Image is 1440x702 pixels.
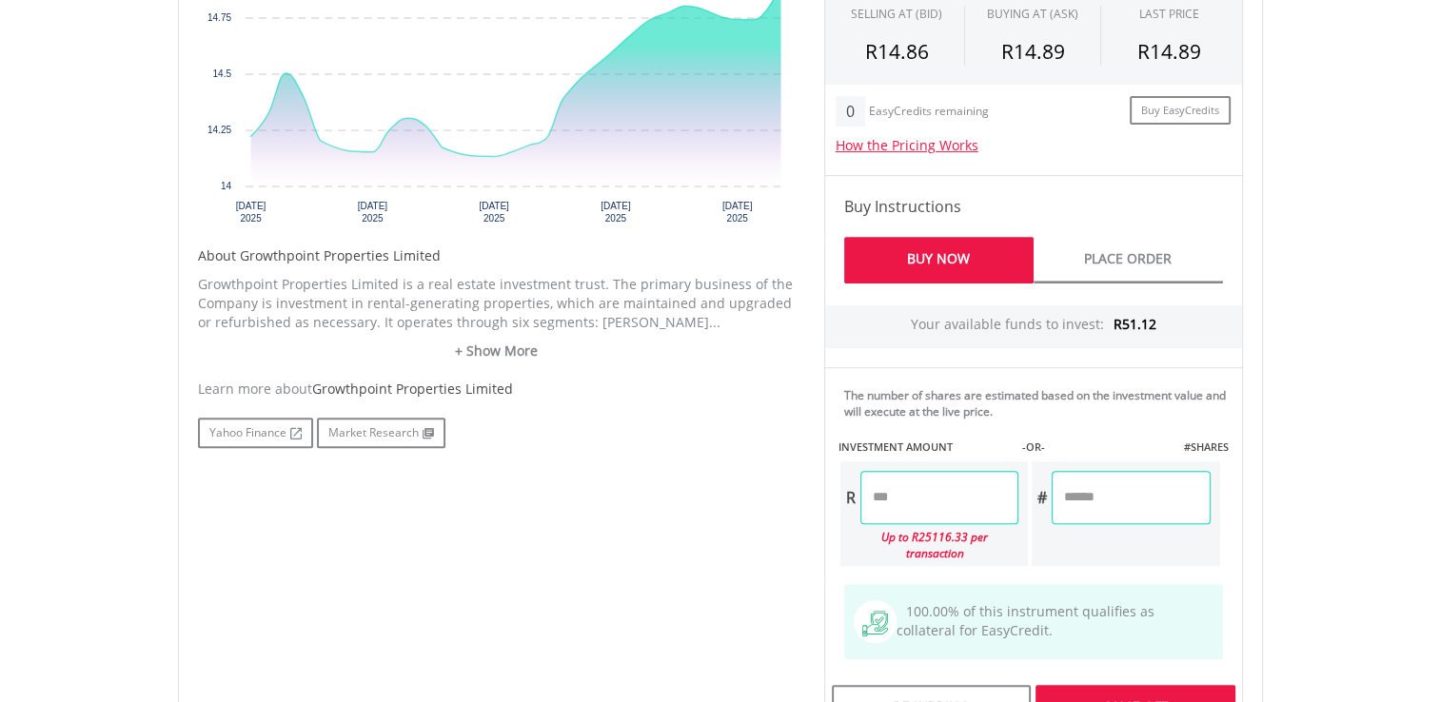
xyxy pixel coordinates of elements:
[1000,38,1064,65] span: R14.89
[987,6,1078,22] span: BUYING AT (ASK)
[851,6,942,22] div: SELLING AT (BID)
[220,181,231,191] text: 14
[865,38,929,65] span: R14.86
[212,68,231,79] text: 14.5
[1183,439,1228,455] label: #SHARES
[198,275,796,332] p: Growthpoint Properties Limited is a real estate investment trust. The primary business of the Com...
[357,201,387,224] text: [DATE] 2025
[836,96,865,127] div: 0
[207,12,230,23] text: 14.75
[207,125,230,135] text: 14.25
[1114,315,1156,333] span: R51.12
[862,611,888,636] img: collateral-qualifying-green.svg
[825,305,1242,348] div: Your available funds to invest:
[1130,96,1231,126] a: Buy EasyCredits
[840,524,1019,566] div: Up to R25116.33 per transaction
[235,201,266,224] text: [DATE] 2025
[1137,38,1201,65] span: R14.89
[198,380,796,399] div: Learn more about
[198,246,796,265] h5: About Growthpoint Properties Limited
[1034,237,1223,283] a: Place Order
[844,387,1234,419] div: The number of shares are estimated based on the investment value and will execute at the live price.
[601,201,631,224] text: [DATE] 2025
[869,105,989,121] div: EasyCredits remaining
[844,237,1034,283] a: Buy Now
[312,380,513,398] span: Growthpoint Properties Limited
[840,471,860,524] div: R
[1032,471,1052,524] div: #
[1021,439,1044,455] label: -OR-
[897,602,1154,639] span: 100.00% of this instrument qualifies as collateral for EasyCredit.
[838,439,953,455] label: INVESTMENT AMOUNT
[198,341,796,361] a: + Show More
[198,418,313,448] a: Yahoo Finance
[844,195,1223,218] h4: Buy Instructions
[721,201,752,224] text: [DATE] 2025
[317,418,445,448] a: Market Research
[479,201,509,224] text: [DATE] 2025
[836,136,978,154] a: How the Pricing Works
[1139,6,1199,22] div: LAST PRICE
